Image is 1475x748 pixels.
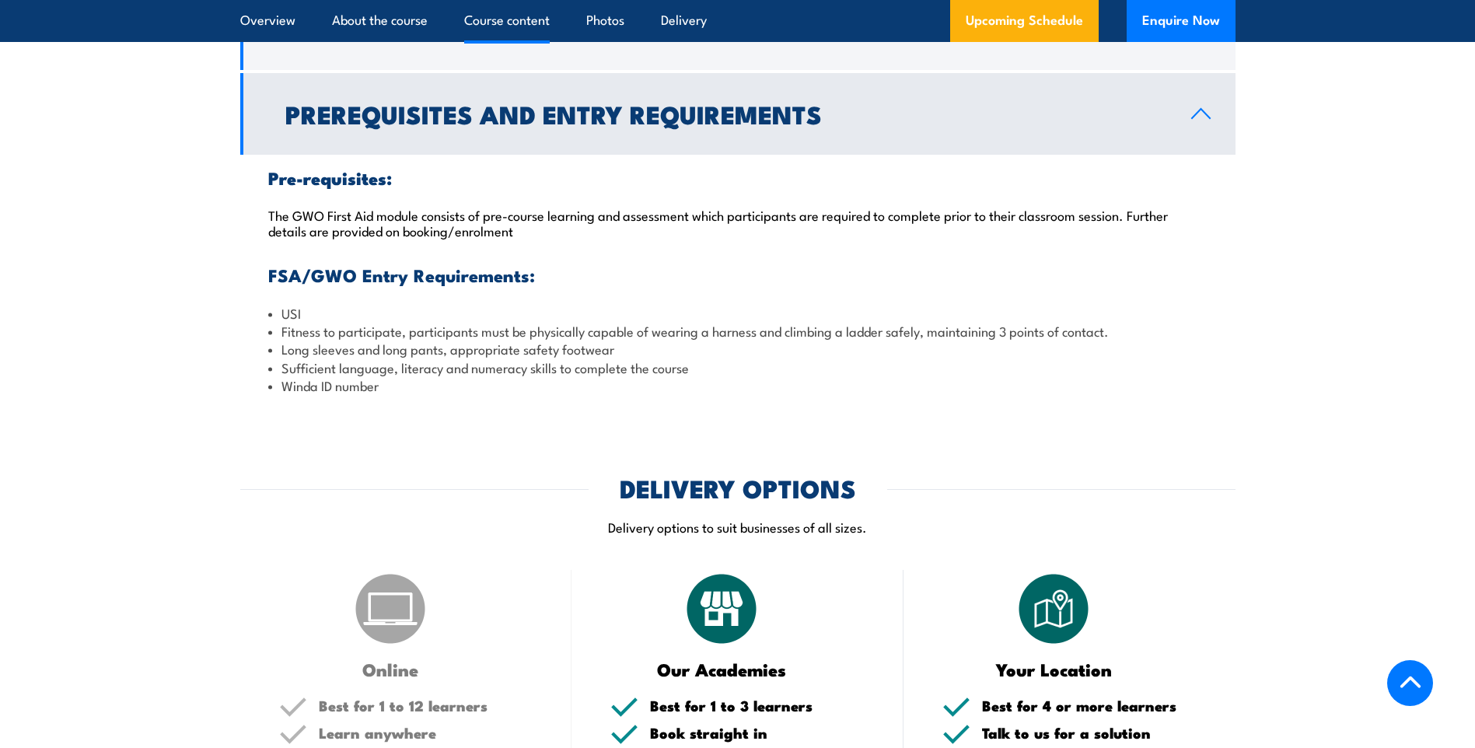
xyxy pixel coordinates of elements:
h3: Our Academies [610,660,834,678]
p: The GWO First Aid module consists of pre-course learning and assessment which participants are re... [268,207,1208,238]
h3: Your Location [942,660,1166,678]
h2: Prerequisites and Entry Requirements [285,103,1166,124]
h3: Online [279,660,502,678]
h3: Pre-requisites: [268,169,1208,187]
h5: Best for 4 or more learners [982,698,1197,713]
h5: Best for 1 to 3 learners [650,698,865,713]
li: Sufficient language, literacy and numeracy skills to complete the course [268,358,1208,376]
li: Winda ID number [268,376,1208,394]
a: Prerequisites and Entry Requirements [240,73,1236,155]
li: Fitness to participate, participants must be physically capable of wearing a harness and climbing... [268,322,1208,340]
h5: Talk to us for a solution [982,725,1197,740]
li: USI [268,304,1208,322]
h5: Learn anywhere [319,725,533,740]
p: Delivery options to suit businesses of all sizes. [240,518,1236,536]
h5: Best for 1 to 12 learners [319,698,533,713]
h5: Book straight in [650,725,865,740]
li: Long sleeves and long pants, appropriate safety footwear [268,340,1208,358]
strong: FSA/GWO Entry Requirements: [268,261,535,288]
h2: DELIVERY OPTIONS [620,477,856,498]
